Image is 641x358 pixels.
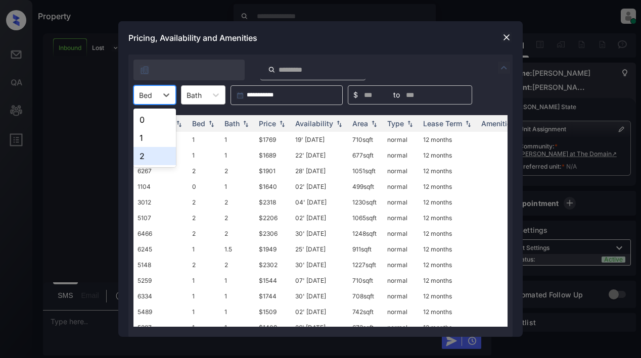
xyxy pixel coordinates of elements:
td: 708 sqft [348,288,383,304]
td: 12 months [419,163,477,179]
div: Bath [224,119,240,128]
img: sorting [369,120,379,127]
td: 1.5 [220,241,255,257]
td: 02' [DATE] [291,304,348,320]
td: 12 months [419,241,477,257]
td: 02' [DATE] [291,179,348,194]
td: 12 months [419,194,477,210]
td: 911 sqft [348,241,383,257]
td: 1 [188,288,220,304]
img: sorting [174,120,184,127]
img: sorting [405,120,415,127]
td: normal [383,163,419,179]
td: normal [383,304,419,320]
td: 1 [220,132,255,147]
td: 02' [DATE] [291,210,348,226]
td: $1689 [255,147,291,163]
td: 1227 sqft [348,257,383,273]
td: 6334 [133,288,188,304]
img: close [501,32,512,42]
td: 25' [DATE] [291,241,348,257]
td: 3012 [133,194,188,210]
div: Amenities [481,119,515,128]
td: 499 sqft [348,179,383,194]
td: $1544 [255,273,291,288]
td: 1 [220,179,255,194]
td: 1230 sqft [348,194,383,210]
td: 1248 sqft [348,226,383,241]
img: icon-zuma [140,65,150,75]
img: sorting [277,120,287,127]
td: 1 [220,273,255,288]
td: 22' [DATE] [291,147,348,163]
td: $1949 [255,241,291,257]
td: 1 [188,147,220,163]
td: 12 months [419,210,477,226]
td: 1 [188,320,220,335]
td: normal [383,320,419,335]
td: 07' [DATE] [291,273,348,288]
td: $1409 [255,320,291,335]
td: 1 [220,320,255,335]
td: 1051 sqft [348,163,383,179]
td: 12 months [419,132,477,147]
div: 0 [133,111,176,129]
img: sorting [241,120,251,127]
td: normal [383,226,419,241]
td: 1 [220,147,255,163]
td: normal [383,257,419,273]
td: 12 months [419,257,477,273]
td: normal [383,288,419,304]
div: 2 [133,147,176,165]
td: $1744 [255,288,291,304]
td: 2 [220,194,255,210]
td: 30' [DATE] [291,226,348,241]
td: 12 months [419,226,477,241]
td: normal [383,273,419,288]
td: 2 [188,257,220,273]
div: 1 [133,129,176,147]
img: sorting [334,120,344,127]
td: normal [383,132,419,147]
td: 2 [188,163,220,179]
td: 1 [188,241,220,257]
td: 5148 [133,257,188,273]
td: 6466 [133,226,188,241]
div: Type [387,119,404,128]
td: 1 [220,288,255,304]
img: icon-zuma [498,62,510,74]
td: 2 [188,226,220,241]
td: normal [383,179,419,194]
div: Availability [295,119,333,128]
td: 710 sqft [348,273,383,288]
td: 742 sqft [348,304,383,320]
td: 30' [DATE] [291,257,348,273]
td: 28' [DATE] [291,163,348,179]
td: normal [383,194,419,210]
span: to [393,89,400,100]
td: 12 months [419,304,477,320]
div: Pricing, Availability and Amenities [118,21,523,55]
td: $1769 [255,132,291,147]
td: 19' [DATE] [291,132,348,147]
td: 2 [188,210,220,226]
td: 6245 [133,241,188,257]
div: Lease Term [423,119,462,128]
td: $2206 [255,210,291,226]
td: 12 months [419,288,477,304]
td: 2 [220,257,255,273]
td: $2302 [255,257,291,273]
td: 12 months [419,273,477,288]
td: $1640 [255,179,291,194]
td: 12 months [419,320,477,335]
span: $ [353,89,358,100]
td: 2 [220,210,255,226]
td: normal [383,210,419,226]
td: 6267 [133,163,188,179]
td: 2 [220,226,255,241]
div: Area [352,119,368,128]
td: 1104 [133,179,188,194]
td: 5387 [133,320,188,335]
td: 1 [220,304,255,320]
td: 0 [188,179,220,194]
